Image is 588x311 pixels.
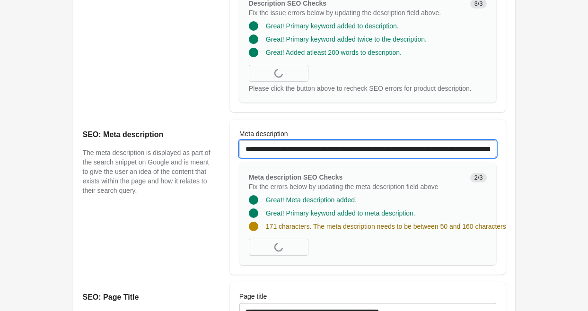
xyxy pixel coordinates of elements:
div: Please click the button above to recheck SEO errors for product description. [249,84,487,93]
span: Great! Meta description added. [266,196,357,204]
span: Great! Added atleast 200 words to description. [266,49,402,56]
span: Great! Primary keyword added twice to the description. [266,35,427,43]
p: Fix the issue errors below by updating the description field above. [249,8,463,17]
label: Page title [239,292,267,301]
span: 171 characters. The meta description needs to be between 50 and 160 characters [266,223,506,230]
span: Great! Primary keyword added to meta description. [266,209,415,217]
h2: SEO: Meta description [83,129,211,140]
p: The meta description is displayed as part of the search snippet on Google and is meant to give th... [83,148,211,195]
h2: SEO: Page Title [83,292,211,303]
label: Meta description [239,129,288,138]
p: Fix the errors below by updating the meta description field above [249,182,463,191]
span: Great! Primary keyword added to description. [266,22,399,30]
span: Meta description SEO Checks [249,173,342,181]
span: 2/3 [470,173,486,182]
